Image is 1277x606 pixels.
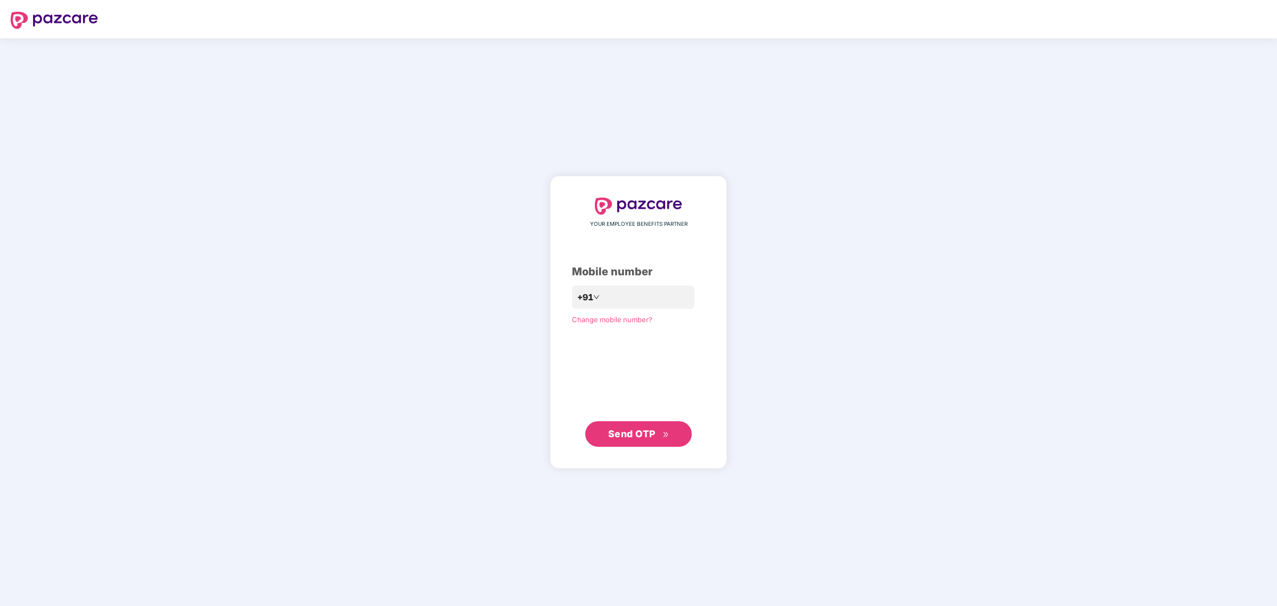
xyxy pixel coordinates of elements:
span: down [593,294,600,300]
span: +91 [577,291,593,304]
span: double-right [662,431,669,438]
div: Mobile number [572,264,705,280]
a: Change mobile number? [572,315,652,324]
img: logo [595,198,682,215]
span: Send OTP [608,428,656,439]
button: Send OTPdouble-right [585,421,692,447]
span: YOUR EMPLOYEE BENEFITS PARTNER [590,220,687,228]
img: logo [11,12,98,29]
